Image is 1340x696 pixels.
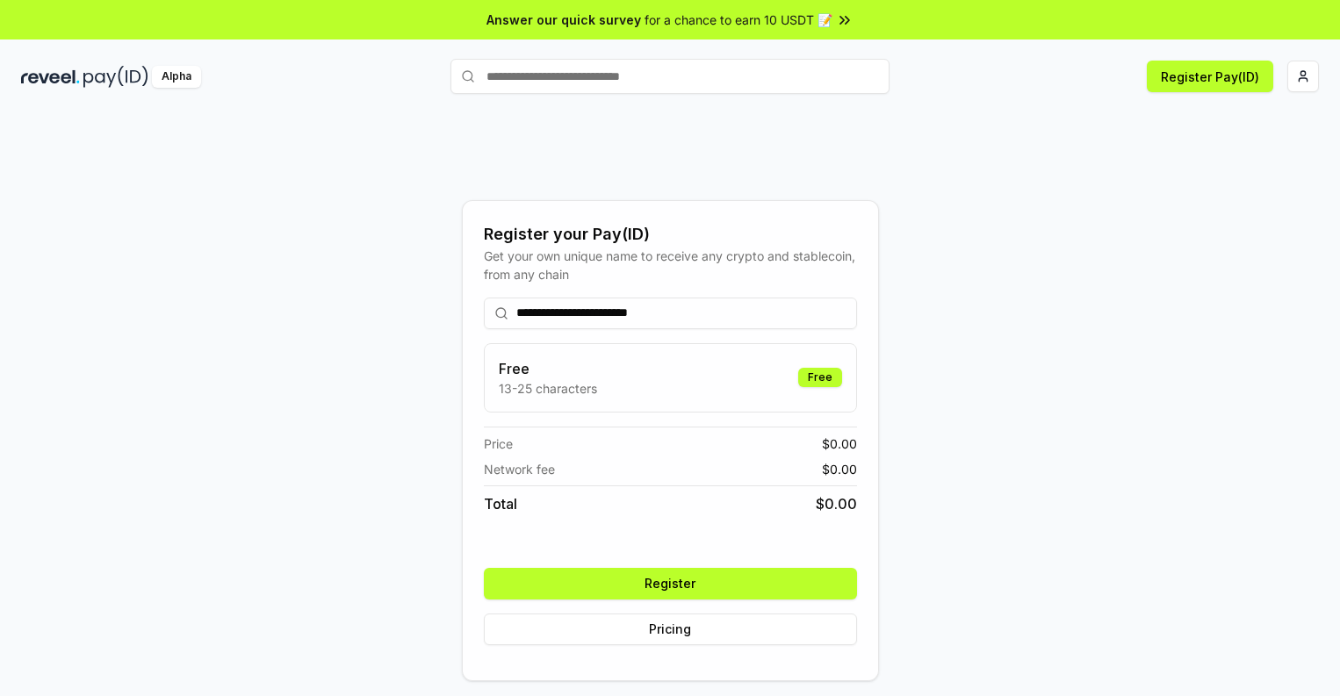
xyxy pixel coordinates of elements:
[83,66,148,88] img: pay_id
[484,434,513,453] span: Price
[1147,61,1273,92] button: Register Pay(ID)
[486,11,641,29] span: Answer our quick survey
[822,460,857,478] span: $ 0.00
[21,66,80,88] img: reveel_dark
[816,493,857,514] span: $ 0.00
[499,358,597,379] h3: Free
[484,493,517,514] span: Total
[484,568,857,599] button: Register
[645,11,832,29] span: for a chance to earn 10 USDT 📝
[484,247,857,283] div: Get your own unique name to receive any crypto and stablecoin, from any chain
[152,66,201,88] div: Alpha
[822,434,857,453] span: $ 0.00
[484,613,857,645] button: Pricing
[798,368,842,387] div: Free
[484,222,857,247] div: Register your Pay(ID)
[484,460,555,478] span: Network fee
[499,379,597,398] p: 13-25 characters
